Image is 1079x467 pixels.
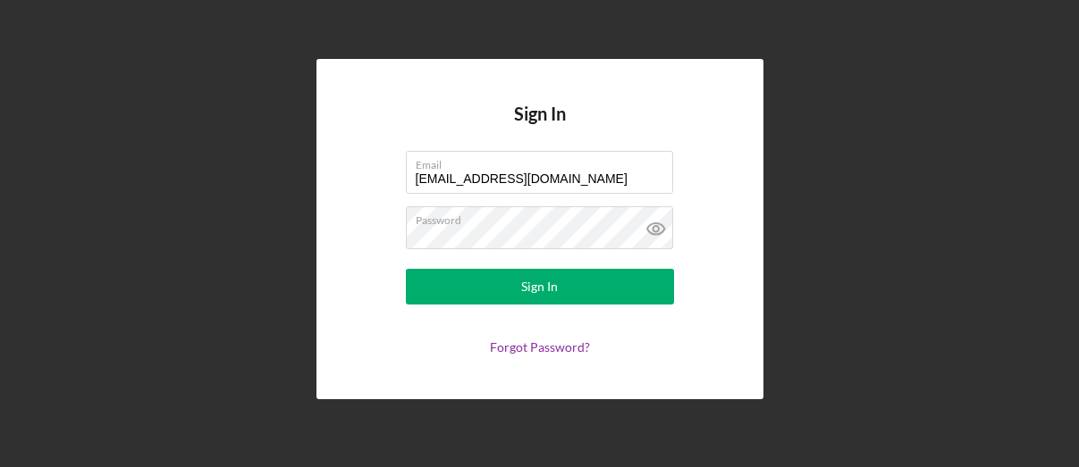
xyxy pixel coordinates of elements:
h4: Sign In [514,104,566,151]
a: Forgot Password? [490,339,590,354]
button: Sign In [406,269,674,304]
label: Password [416,207,673,227]
div: Sign In [521,269,558,304]
label: Email [416,152,673,171]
